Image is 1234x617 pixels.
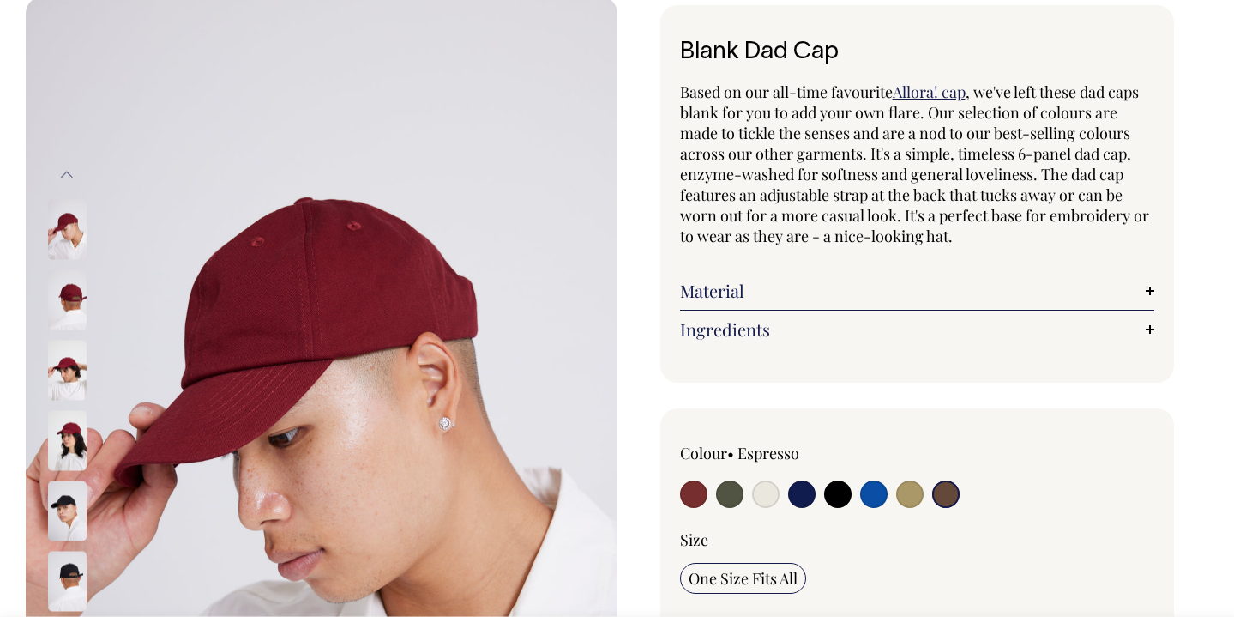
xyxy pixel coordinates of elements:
img: burgundy [48,410,87,470]
img: black [48,481,87,541]
img: burgundy [48,269,87,330]
img: burgundy [48,199,87,259]
span: , we've left these dad caps blank for you to add your own flare. Our selection of colours are mad... [680,82,1149,246]
img: burgundy [48,340,87,400]
div: Colour [680,443,870,463]
h1: Blank Dad Cap [680,39,1155,66]
a: Material [680,281,1155,301]
label: Espresso [737,443,799,463]
a: Ingredients [680,319,1155,340]
a: Allora! cap [893,82,966,102]
span: • [727,443,734,463]
span: Based on our all-time favourite [680,82,893,102]
div: Size [680,529,1155,550]
button: Previous [54,156,80,195]
input: One Size Fits All [680,563,806,594]
span: One Size Fits All [689,568,798,589]
img: black [48,551,87,611]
